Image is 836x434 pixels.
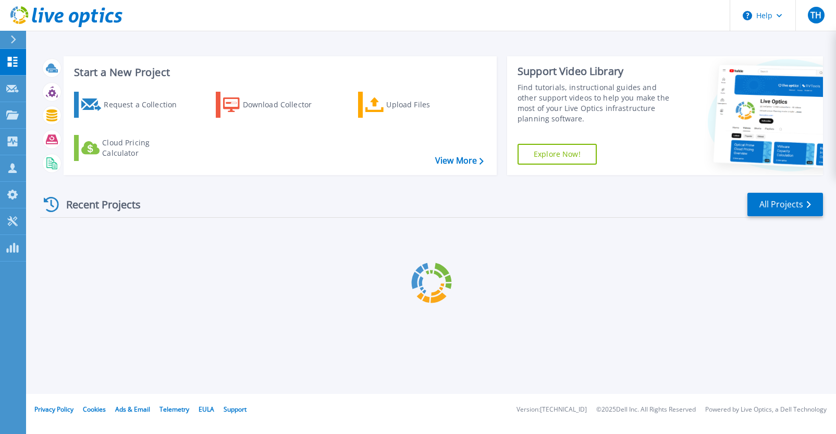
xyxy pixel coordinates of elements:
[517,406,587,413] li: Version: [TECHNICAL_ID]
[74,135,190,161] a: Cloud Pricing Calculator
[159,405,189,414] a: Telemetry
[518,82,677,124] div: Find tutorials, instructional guides and other support videos to help you make the most of your L...
[358,92,474,118] a: Upload Files
[386,94,470,115] div: Upload Files
[518,144,597,165] a: Explore Now!
[435,156,484,166] a: View More
[34,405,73,414] a: Privacy Policy
[74,67,483,78] h3: Start a New Project
[243,94,326,115] div: Download Collector
[199,405,214,414] a: EULA
[40,192,155,217] div: Recent Projects
[83,405,106,414] a: Cookies
[810,11,821,19] span: TH
[747,193,823,216] a: All Projects
[596,406,696,413] li: © 2025 Dell Inc. All Rights Reserved
[224,405,247,414] a: Support
[216,92,332,118] a: Download Collector
[518,65,677,78] div: Support Video Library
[102,138,186,158] div: Cloud Pricing Calculator
[115,405,150,414] a: Ads & Email
[104,94,187,115] div: Request a Collection
[74,92,190,118] a: Request a Collection
[705,406,827,413] li: Powered by Live Optics, a Dell Technology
